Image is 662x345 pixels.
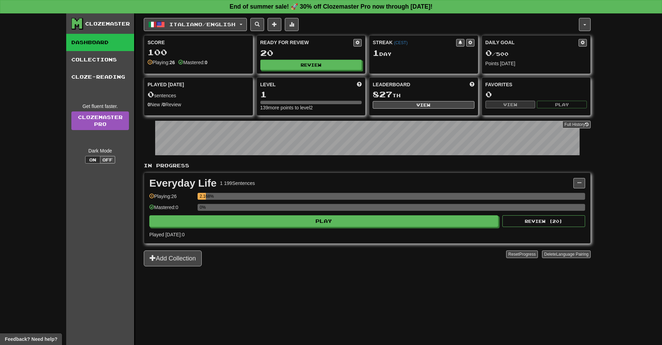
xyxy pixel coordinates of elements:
button: Play [149,215,498,227]
div: Everyday Life [149,178,217,188]
strong: 0 [148,102,150,107]
div: th [373,90,474,99]
a: Dashboard [66,34,134,51]
a: (CEST) [394,40,408,45]
span: This week in points, UTC [470,81,474,88]
span: 827 [373,89,392,99]
span: Score more points to level up [357,81,362,88]
div: 2.168% [200,193,206,200]
span: / 500 [485,51,509,57]
a: Collections [66,51,134,68]
span: Leaderboard [373,81,410,88]
div: 1 [260,90,362,99]
button: Review (20) [502,215,585,227]
span: Level [260,81,276,88]
div: Playing: 26 [149,193,194,204]
div: New / Review [148,101,249,108]
span: Open feedback widget [5,336,57,343]
button: Play [537,101,587,108]
span: 0 [485,48,492,58]
p: In Progress [144,162,591,169]
div: sentences [148,90,249,99]
span: Progress [519,252,536,257]
button: ResetProgress [506,250,538,258]
div: Dark Mode [71,147,129,154]
span: Played [DATE]: 0 [149,232,184,237]
button: Off [100,156,115,164]
div: 0 [485,90,587,99]
div: Daily Goal [485,39,579,47]
div: Day [373,49,474,58]
div: Mastered: 0 [149,204,194,215]
button: Add Collection [144,250,202,266]
strong: 0 [163,102,165,107]
button: Full History [562,121,591,128]
button: On [85,156,100,164]
div: 20 [260,49,362,57]
div: Playing: [148,59,175,66]
div: Favorites [485,81,587,88]
div: Ready for Review [260,39,354,46]
button: More stats [285,18,299,31]
a: Cloze-Reading [66,68,134,86]
button: Add sentence to collection [268,18,281,31]
div: Score [148,39,249,46]
div: Mastered: [178,59,207,66]
div: 1 199 Sentences [220,180,255,187]
button: Italiano/English [144,18,247,31]
button: DeleteLanguage Pairing [542,250,591,258]
button: Search sentences [250,18,264,31]
div: Points [DATE] [485,60,587,67]
div: 100 [148,48,249,57]
span: 0 [148,89,154,99]
div: 139 more points to level 2 [260,104,362,111]
div: Get fluent faster. [71,103,129,110]
strong: 26 [170,60,175,65]
span: Italiano / English [169,21,235,27]
span: Played [DATE] [148,81,184,88]
div: Streak [373,39,456,46]
span: 1 [373,48,379,58]
button: View [373,101,474,109]
button: View [485,101,535,108]
a: ClozemasterPro [71,111,129,130]
button: Review [260,60,362,70]
div: Clozemaster [85,20,130,27]
strong: End of summer sale! 🚀 30% off Clozemaster Pro now through [DATE]! [230,3,433,10]
span: Language Pairing [556,252,589,257]
strong: 0 [205,60,208,65]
